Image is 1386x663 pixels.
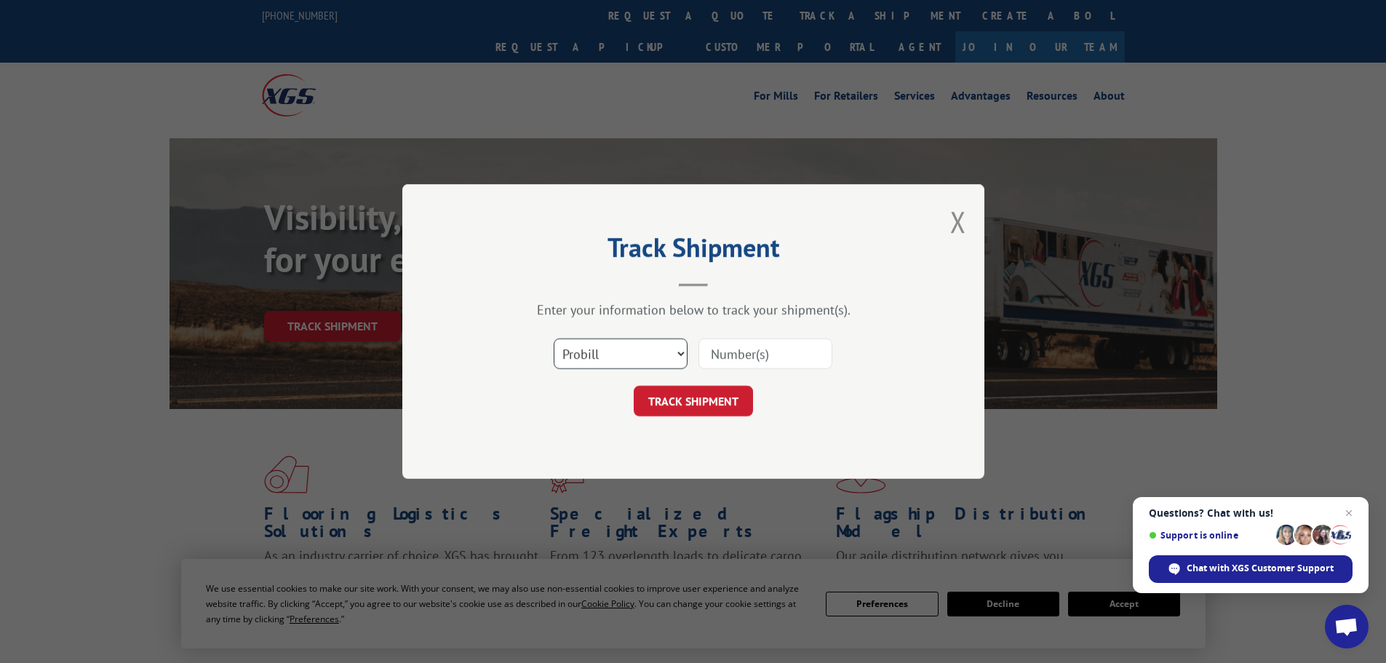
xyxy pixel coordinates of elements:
[1149,507,1353,519] span: Questions? Chat with us!
[475,237,912,265] h2: Track Shipment
[475,301,912,318] div: Enter your information below to track your shipment(s).
[1187,562,1334,575] span: Chat with XGS Customer Support
[1340,504,1358,522] span: Close chat
[950,202,966,241] button: Close modal
[1325,605,1369,648] div: Open chat
[1149,555,1353,583] div: Chat with XGS Customer Support
[634,386,753,416] button: TRACK SHIPMENT
[698,338,832,369] input: Number(s)
[1149,530,1271,541] span: Support is online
